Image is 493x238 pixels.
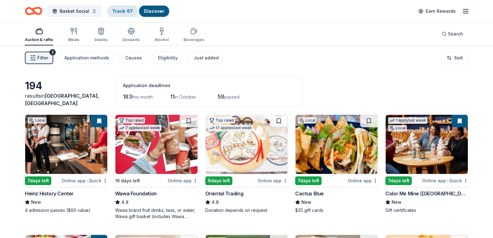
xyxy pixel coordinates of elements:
[25,115,107,174] img: Image for Heinz History Center
[258,177,288,184] div: Online app
[295,115,378,174] img: Image for Cactus Blue
[25,93,99,106] span: [GEOGRAPHIC_DATA], [GEOGRAPHIC_DATA]
[60,7,89,15] span: Basket Social
[123,37,140,42] div: Desserts
[115,114,198,220] a: Image for Wawa FoundationTop rated7 applieslast week16 days leftOnline appWawa Foundation4.8Wawa ...
[58,52,114,64] button: Application methods
[25,92,108,107] div: results
[132,94,153,100] span: this month
[158,54,178,62] div: Eligibility
[86,178,88,183] span: •
[295,190,324,197] div: Cactus Blue
[385,176,412,185] div: 7 days left
[205,207,288,213] div: Donation depends on request
[25,37,53,42] div: Auction & raffle
[49,49,56,55] div: 2
[125,54,142,62] div: Causes
[208,117,235,124] div: Top rated
[123,25,140,45] button: Desserts
[155,25,169,45] button: Alcohol
[348,177,378,184] div: Online app
[385,207,468,213] div: Gift certificates
[454,54,463,62] span: Sort
[301,198,311,206] span: New
[123,93,132,100] span: 183
[388,125,407,131] div: Local
[448,30,463,38] span: Search
[119,52,147,64] button: Causes
[155,37,169,42] div: Alcohol
[385,190,468,197] div: Color Me Mine ([GEOGRAPHIC_DATA])
[212,198,219,206] span: 4.8
[25,4,42,18] a: Home
[115,207,198,220] div: Wawa brand fruit drinks, teas, or water; Wawa gift basket (includes Wawa products and coupons)
[115,177,140,184] div: 16 days left
[31,198,41,206] span: New
[206,115,288,174] img: Image for Oriental Trading
[170,93,174,100] span: 11
[25,190,74,197] div: Heinz History Center
[94,25,108,45] button: Snacks
[68,37,79,42] div: Meals
[205,190,244,197] div: Oriental Trading
[25,25,53,45] button: Auction & raffle
[295,176,322,185] div: 7 days left
[217,93,224,100] span: 58
[144,8,164,14] a: Discover
[68,25,79,45] button: Meals
[25,176,51,185] div: 7 days left
[152,52,183,64] button: Eligibility
[205,114,288,213] a: Image for Oriental TradingTop rated17 applieslast week9days leftOnline appOriental Trading4.8Dona...
[168,177,198,184] div: Online app
[112,8,133,14] a: Track· 67
[188,52,224,64] button: Just added
[25,80,108,92] div: 194
[208,125,253,131] div: 17 applies last week
[422,177,468,184] div: Online app Quick
[115,115,198,174] img: Image for Wawa Foundation
[205,176,232,185] div: 9 days left
[295,207,378,213] div: $25 gift cards
[184,37,204,42] div: Beverages
[25,207,108,213] div: 4 admission passes ($60 value)
[388,117,427,124] div: 1 apply last week
[298,117,317,124] div: Local
[392,198,402,206] span: New
[447,178,448,183] span: •
[194,54,219,62] div: Just added
[386,115,468,174] img: Image for Color Me Mine (Lehigh Valley)
[107,5,170,17] button: Track· 67Discover
[25,93,99,106] span: in
[437,28,468,40] button: Search
[174,94,196,100] span: in October
[64,54,109,62] div: Application methods
[118,117,145,124] div: Top rated
[123,82,295,89] div: Application deadlines
[415,6,459,17] a: Earn Rewards
[25,52,53,64] button: Filter2
[224,94,240,100] span: passed
[121,198,128,206] span: 4.8
[118,125,161,131] div: 7 applies last week
[28,117,46,124] div: Local
[47,5,102,17] button: Basket Social
[62,177,108,184] div: Online app Quick
[441,52,468,64] button: Sort
[37,54,48,62] span: Filter
[25,114,108,213] a: Image for Heinz History CenterLocal7days leftOnline app•QuickHeinz History CenterNew4 admission p...
[184,25,204,45] button: Beverages
[385,114,468,213] a: Image for Color Me Mine (Lehigh Valley)1 applylast weekLocal7days leftOnline app•QuickColor Me Mi...
[295,114,378,213] a: Image for Cactus BlueLocal7days leftOnline appCactus BlueNew$25 gift cards
[94,37,108,42] div: Snacks
[115,190,157,197] div: Wawa Foundation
